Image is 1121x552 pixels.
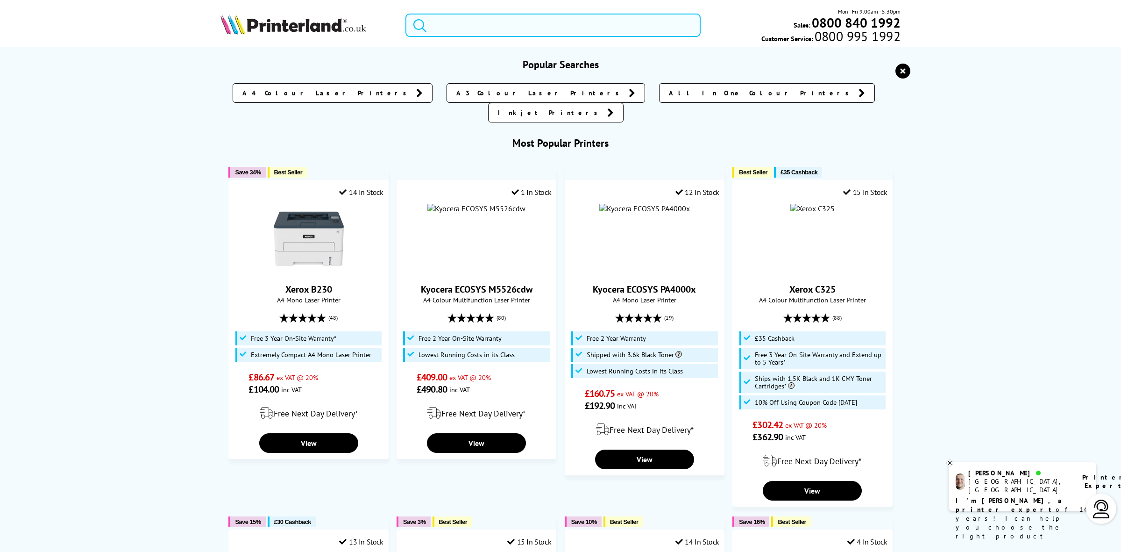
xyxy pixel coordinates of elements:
span: Lowest Running Costs in its Class [419,351,515,358]
div: 14 In Stock [675,537,719,546]
a: View [259,433,358,453]
img: Kyocera ECOSYS M5526cdw [427,204,525,213]
span: (48) [328,309,338,327]
span: 10% Off Using Coupon Code [DATE] [755,399,857,406]
span: ex VAT @ 20% [785,421,827,430]
span: Lowest Running Costs in its Class [587,367,683,375]
a: Xerox B230 [274,266,344,276]
span: Free 3 Year On-Site Warranty* [251,335,336,342]
a: 0800 840 1992 [810,18,901,27]
span: £104.00 [248,383,279,395]
span: Shipped with 3.6k Black Toner [587,351,682,358]
span: £302.42 [752,419,783,431]
span: Extremely Compact A4 Mono Laser Printer [251,351,371,358]
div: 13 In Stock [339,537,383,546]
span: Customer Service: [761,32,901,43]
p: of 14 years! I can help you choose the right product [956,496,1089,541]
div: modal_delivery [234,400,383,426]
h3: Popular Searches [220,58,901,71]
button: £35 Cashback [774,167,822,178]
span: All In One Colour Printers [669,88,854,98]
span: Best Seller [610,518,639,525]
input: Search product or brand [405,14,701,37]
a: Xerox C325 [789,283,836,295]
span: 0800 995 1992 [813,32,901,41]
div: 14 In Stock [339,187,383,197]
a: A4 Colour Laser Printers [233,83,433,103]
a: View [427,433,526,453]
span: Free 3 Year On-Site Warranty and Extend up to 5 Years* [755,351,884,366]
a: View [763,481,862,501]
span: Save 15% [235,518,261,525]
span: Best Seller [439,518,468,525]
div: modal_delivery [570,416,719,443]
div: 15 In Stock [507,537,551,546]
div: 1 In Stock [511,187,552,197]
a: Printerland Logo [220,14,394,36]
span: ex VAT @ 20% [617,389,659,398]
span: Sales: [794,21,810,29]
button: Best Seller [771,516,811,527]
div: modal_delivery [402,400,551,426]
span: Best Seller [778,518,806,525]
h3: Most Popular Printers [220,136,901,150]
span: Ships with 1.5K Black and 1K CMY Toner Cartridges* [755,375,884,390]
span: Save 3% [403,518,426,525]
span: £86.67 [248,371,274,383]
span: inc VAT [617,401,638,410]
span: A4 Colour Multifunction Laser Printer [738,295,887,304]
a: View [595,450,694,469]
span: Best Seller [274,169,303,176]
button: Save 34% [228,167,265,178]
a: Kyocera ECOSYS PA4000x [593,283,696,295]
span: £35 Cashback [780,169,817,176]
button: £30 Cashback [268,516,316,527]
div: [GEOGRAPHIC_DATA], [GEOGRAPHIC_DATA] [968,477,1071,494]
button: Best Seller [433,516,472,527]
img: Xerox C325 [790,204,835,213]
button: Save 3% [397,516,430,527]
div: 12 In Stock [675,187,719,197]
span: Free 2 Year Warranty [587,335,646,342]
b: 0800 840 1992 [812,14,901,31]
span: £490.80 [417,383,447,395]
span: Free 2 Year On-Site Warranty [419,335,502,342]
a: Inkjet Printers [488,103,624,122]
span: inc VAT [281,385,302,394]
div: modal_delivery [738,448,887,474]
span: A4 Mono Laser Printer [570,295,719,304]
a: Kyocera ECOSYS M5526cdw [421,283,532,295]
span: Mon - Fri 9:00am - 5:30pm [838,7,901,16]
span: Save 16% [739,518,765,525]
b: I'm [PERSON_NAME], a printer expert [956,496,1064,514]
span: Inkjet Printers [498,108,603,117]
img: ashley-livechat.png [956,473,965,490]
a: All In One Colour Printers [659,83,875,103]
span: £192.90 [585,400,615,412]
span: £30 Cashback [274,518,311,525]
img: Xerox B230 [274,204,344,274]
span: A4 Mono Laser Printer [234,295,383,304]
span: inc VAT [785,433,806,442]
span: A3 Colour Laser Printers [456,88,624,98]
div: 4 In Stock [847,537,887,546]
span: Save 34% [235,169,261,176]
img: Printerland Logo [220,14,366,35]
span: £409.00 [417,371,447,383]
button: Save 16% [732,516,769,527]
span: (88) [832,309,842,327]
button: Best Seller [603,516,643,527]
span: A4 Colour Multifunction Laser Printer [402,295,551,304]
span: ex VAT @ 20% [277,373,318,382]
span: inc VAT [449,385,470,394]
img: Kyocera ECOSYS PA4000x [599,204,690,213]
button: Best Seller [268,167,307,178]
span: Save 10% [571,518,597,525]
a: Xerox B230 [285,283,332,295]
button: Best Seller [732,167,772,178]
div: 15 In Stock [843,187,887,197]
span: A4 Colour Laser Printers [242,88,412,98]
